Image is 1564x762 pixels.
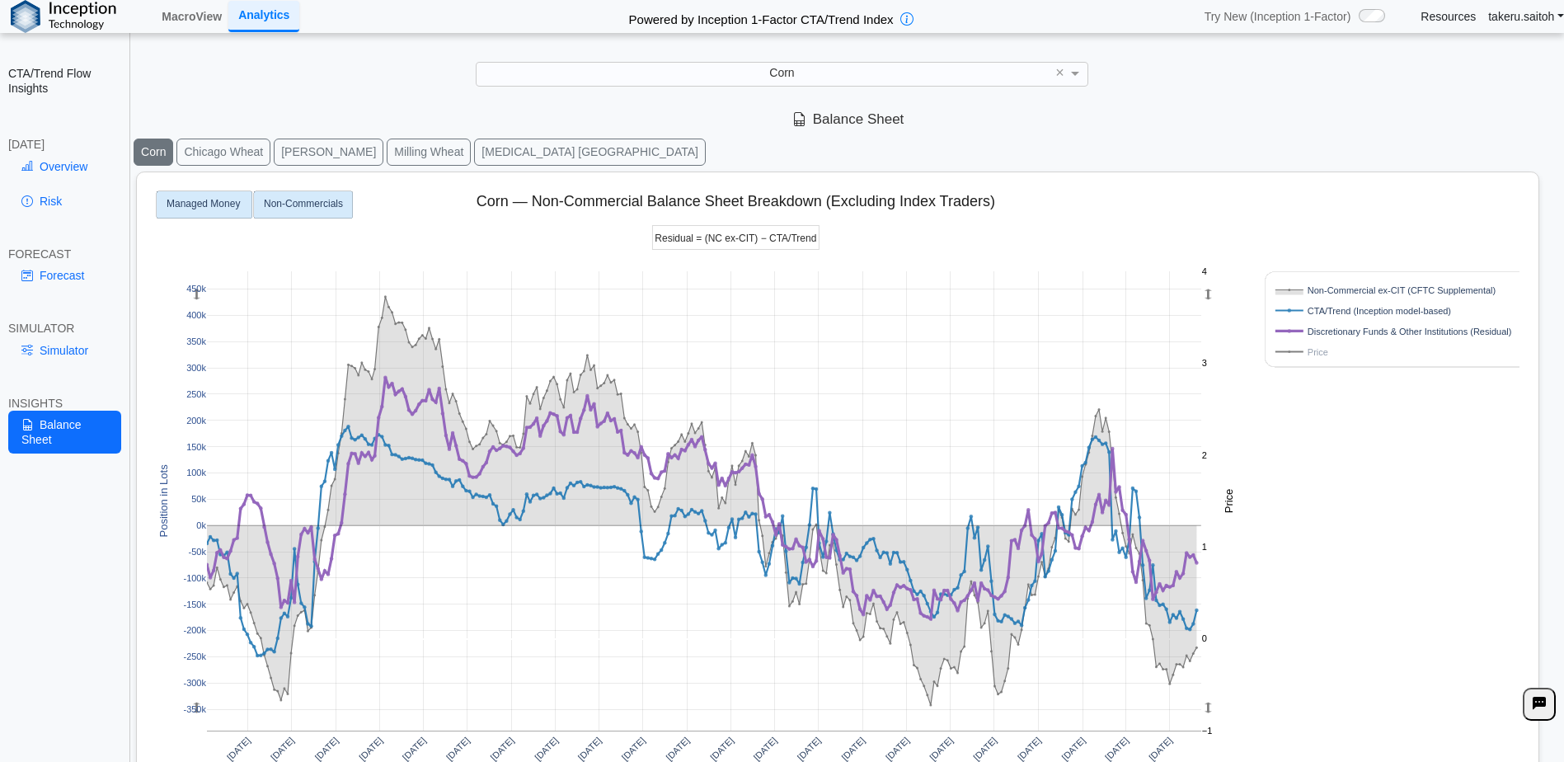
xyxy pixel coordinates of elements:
[474,139,706,166] button: [MEDICAL_DATA] [GEOGRAPHIC_DATA]
[622,5,900,28] h2: Powered by Inception 1-Factor CTA/Trend Index
[228,1,299,31] a: Analytics
[769,66,794,79] span: Corn
[8,261,121,289] a: Forecast
[8,137,121,152] div: [DATE]
[167,199,240,210] text: Managed Money
[387,139,471,166] button: Milling Wheat
[1053,63,1067,86] span: Clear value
[8,321,121,336] div: SIMULATOR
[1205,9,1351,24] span: Try New (Inception 1-Factor)
[155,2,228,31] a: MacroView
[8,247,121,261] div: FORECAST
[176,139,270,166] button: Chicago Wheat
[792,111,904,127] span: Balance Sheet
[8,336,121,365] a: Simulator
[264,199,343,210] text: Non-Commercials
[274,139,383,166] button: [PERSON_NAME]
[1421,9,1476,24] a: Resources
[134,139,173,166] button: Corn
[8,66,121,96] h2: CTA/Trend Flow Insights
[8,153,121,181] a: Overview
[1055,65,1064,80] span: ×
[8,396,121,411] div: INSIGHTS
[8,187,121,215] a: Risk
[8,411,121,454] a: Balance Sheet
[1488,9,1564,24] a: takeru.saitoh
